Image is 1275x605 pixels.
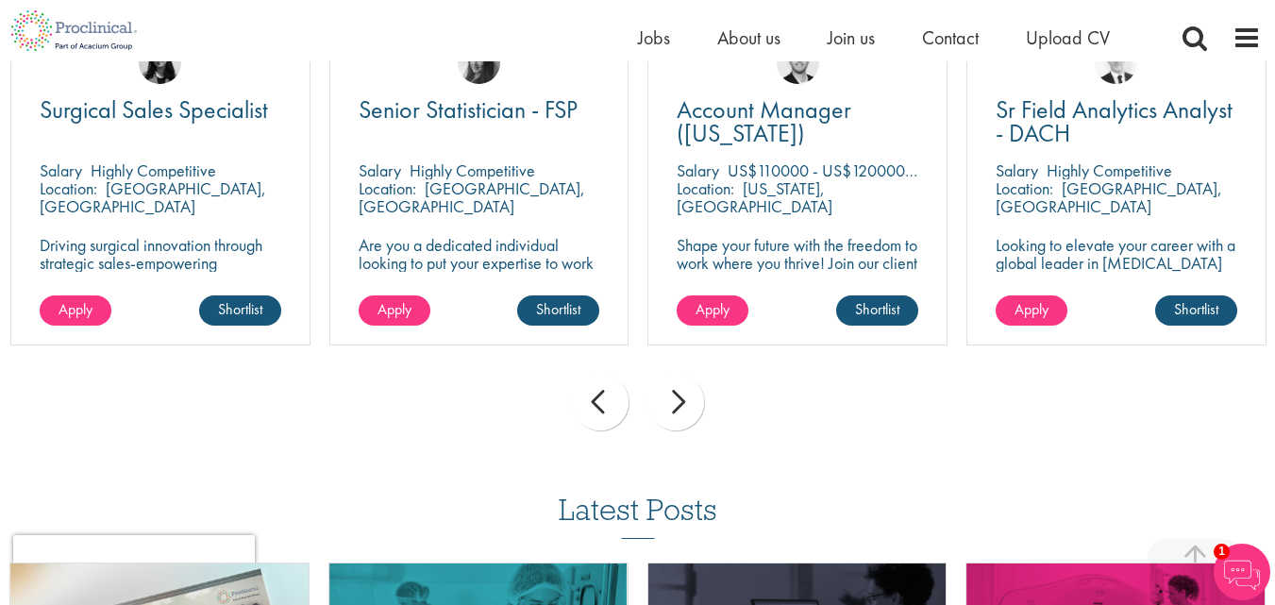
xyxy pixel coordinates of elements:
img: Parker Jensen [777,42,819,84]
p: Are you a dedicated individual looking to put your expertise to work fully flexibly in a remote p... [359,236,600,290]
span: Location: [677,177,734,199]
span: Apply [377,299,411,319]
a: Apply [359,295,430,326]
img: Chatbot [1214,544,1270,600]
a: Shortlist [836,295,918,326]
span: Location: [996,177,1053,199]
img: Nicolas Daniel [1095,42,1137,84]
a: Apply [677,295,748,326]
p: Highly Competitive [91,160,216,181]
a: Join us [828,25,875,50]
span: Sr Field Analytics Analyst - DACH [996,93,1233,149]
a: Sr Field Analytics Analyst - DACH [996,98,1237,145]
h3: Latest Posts [559,494,717,539]
a: Jobs [638,25,670,50]
span: Salary [359,160,401,181]
p: Driving surgical innovation through strategic sales-empowering operating rooms with cutting-edge ... [40,236,281,308]
a: Shortlist [199,295,281,326]
a: Apply [996,295,1067,326]
p: [GEOGRAPHIC_DATA], [GEOGRAPHIC_DATA] [359,177,585,217]
span: Location: [359,177,416,199]
a: Account Manager ([US_STATE]) [677,98,918,145]
p: [US_STATE], [GEOGRAPHIC_DATA] [677,177,832,217]
a: Shortlist [517,295,599,326]
p: US$110000 - US$120000 per annum [728,160,977,181]
p: Highly Competitive [410,160,535,181]
div: prev [572,374,629,430]
p: [GEOGRAPHIC_DATA], [GEOGRAPHIC_DATA] [40,177,266,217]
span: Apply [1015,299,1049,319]
a: Surgical Sales Specialist [40,98,281,122]
span: Apply [696,299,730,319]
img: Indre Stankeviciute [139,42,181,84]
p: Highly Competitive [1047,160,1172,181]
span: Senior Statistician - FSP [359,93,578,126]
a: Contact [922,25,979,50]
a: About us [717,25,780,50]
span: Surgical Sales Specialist [40,93,268,126]
p: [GEOGRAPHIC_DATA], [GEOGRAPHIC_DATA] [996,177,1222,217]
span: Salary [677,160,719,181]
p: Shape your future with the freedom to work where you thrive! Join our client with this fully remo... [677,236,918,308]
img: Heidi Hennigan [458,42,500,84]
span: Account Manager ([US_STATE]) [677,93,851,149]
span: 1 [1214,544,1230,560]
span: Apply [59,299,92,319]
p: Looking to elevate your career with a global leader in [MEDICAL_DATA] care? Join a pioneering med... [996,236,1237,344]
a: Shortlist [1155,295,1237,326]
span: Salary [996,160,1038,181]
span: Salary [40,160,82,181]
a: Senior Statistician - FSP [359,98,600,122]
span: Location: [40,177,97,199]
iframe: reCAPTCHA [13,535,255,592]
a: Upload CV [1026,25,1110,50]
a: Apply [40,295,111,326]
div: next [647,374,704,430]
